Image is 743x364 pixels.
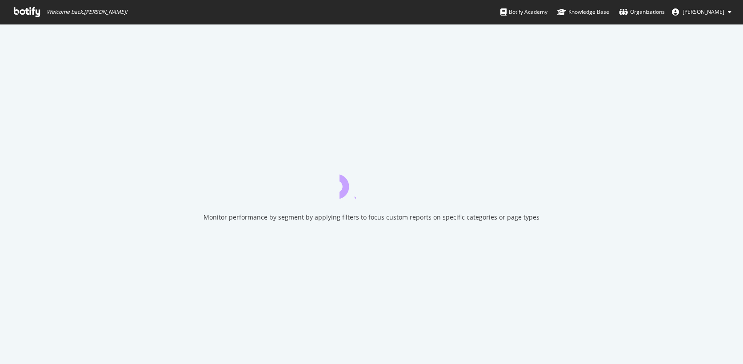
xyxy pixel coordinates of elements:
[47,8,127,16] span: Welcome back, [PERSON_NAME] !
[665,5,739,19] button: [PERSON_NAME]
[683,8,724,16] span: Ivelisse Rodriguez
[500,8,547,16] div: Botify Academy
[340,167,403,199] div: animation
[204,213,539,222] div: Monitor performance by segment by applying filters to focus custom reports on specific categories...
[619,8,665,16] div: Organizations
[557,8,609,16] div: Knowledge Base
